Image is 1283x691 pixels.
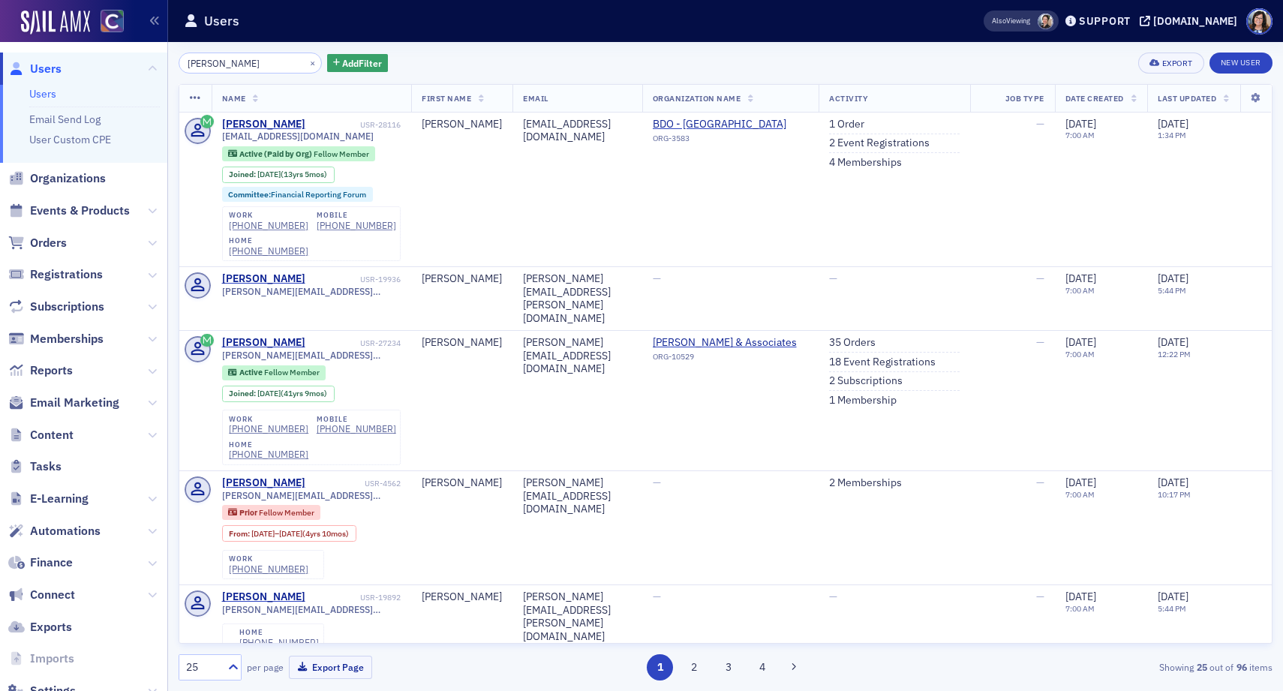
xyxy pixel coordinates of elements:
[229,440,308,449] div: home
[228,190,366,200] a: Committee:Financial Reporting Forum
[1158,349,1191,359] time: 12:22 PM
[257,170,327,179] div: (13yrs 5mos)
[1065,335,1096,349] span: [DATE]
[229,170,257,179] span: Joined :
[1162,59,1193,68] div: Export
[829,394,897,407] a: 1 Membership
[829,272,837,285] span: —
[1158,603,1186,614] time: 5:44 PM
[222,272,305,286] div: [PERSON_NAME]
[1079,14,1131,28] div: Support
[829,374,903,388] a: 2 Subscriptions
[222,604,401,615] span: [PERSON_NAME][EMAIL_ADDRESS][PERSON_NAME][DOMAIN_NAME]
[422,590,502,604] div: [PERSON_NAME]
[829,476,902,490] a: 2 Memberships
[1038,14,1053,29] span: Pamela Galey-Coleman
[308,593,401,602] div: USR-19892
[653,476,661,489] span: —
[1036,272,1044,285] span: —
[229,220,308,231] a: [PHONE_NUMBER]
[222,286,401,297] span: [PERSON_NAME][EMAIL_ADDRESS][PERSON_NAME][DOMAIN_NAME]
[8,362,73,379] a: Reports
[229,449,308,460] a: [PHONE_NUMBER]
[8,458,62,475] a: Tasks
[317,211,396,220] div: mobile
[30,235,67,251] span: Orders
[101,10,124,33] img: SailAMX
[1246,8,1272,35] span: Profile
[29,113,101,126] a: Email Send Log
[523,118,631,144] div: [EMAIL_ADDRESS][DOMAIN_NAME]
[229,245,308,257] a: [PHONE_NUMBER]
[653,352,797,367] div: ORG-10529
[308,275,401,284] div: USR-19936
[1153,14,1237,28] div: [DOMAIN_NAME]
[222,525,356,542] div: From: 2014-06-30 00:00:00
[239,507,259,518] span: Prior
[1158,272,1188,285] span: [DATE]
[8,61,62,77] a: Users
[247,660,284,674] label: per page
[829,137,930,150] a: 2 Event Registrations
[222,590,305,604] a: [PERSON_NAME]
[1158,130,1186,140] time: 1:34 PM
[653,118,789,131] span: BDO - Denver
[229,423,308,434] div: [PHONE_NUMBER]
[1065,93,1124,104] span: Date Created
[229,211,308,220] div: work
[523,590,631,643] div: [PERSON_NAME][EMAIL_ADDRESS][PERSON_NAME][DOMAIN_NAME]
[30,362,73,379] span: Reports
[222,490,401,501] span: [PERSON_NAME][EMAIL_ADDRESS][DOMAIN_NAME]
[8,587,75,603] a: Connect
[229,415,308,424] div: work
[239,149,314,159] span: Active (Paid by Org)
[279,528,302,539] span: [DATE]
[1158,335,1188,349] span: [DATE]
[1194,660,1209,674] strong: 25
[1233,660,1249,674] strong: 96
[30,170,106,187] span: Organizations
[317,423,396,434] a: [PHONE_NUMBER]
[1158,93,1216,104] span: Last Updated
[1065,130,1095,140] time: 7:00 AM
[251,529,349,539] div: – (4yrs 10mos)
[222,336,305,350] a: [PERSON_NAME]
[21,11,90,35] a: SailAMX
[1065,603,1095,614] time: 7:00 AM
[918,660,1272,674] div: Showing out of items
[222,365,326,380] div: Active: Active: Fellow Member
[1005,93,1044,104] span: Job Type
[289,656,372,679] button: Export Page
[229,563,308,575] a: [PHONE_NUMBER]
[222,505,321,520] div: Prior: Prior: Fellow Member
[222,118,305,131] a: [PERSON_NAME]
[829,118,864,131] a: 1 Order
[317,220,396,231] a: [PHONE_NUMBER]
[30,61,62,77] span: Users
[257,389,327,398] div: (41yrs 9mos)
[30,587,75,603] span: Connect
[829,93,868,104] span: Activity
[1065,349,1095,359] time: 7:00 AM
[8,491,89,507] a: E-Learning
[1138,53,1203,74] button: Export
[422,93,471,104] span: First Name
[30,523,101,539] span: Automations
[653,272,661,285] span: —
[750,654,776,680] button: 4
[222,131,374,142] span: [EMAIL_ADDRESS][DOMAIN_NAME]
[1158,590,1188,603] span: [DATE]
[8,554,73,571] a: Finance
[647,654,673,680] button: 1
[1158,285,1186,296] time: 5:44 PM
[229,236,308,245] div: home
[222,167,335,183] div: Joined: 2012-03-31 00:00:00
[228,189,271,200] span: Committee :
[1065,590,1096,603] span: [DATE]
[222,350,401,361] span: [PERSON_NAME][EMAIL_ADDRESS][DOMAIN_NAME]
